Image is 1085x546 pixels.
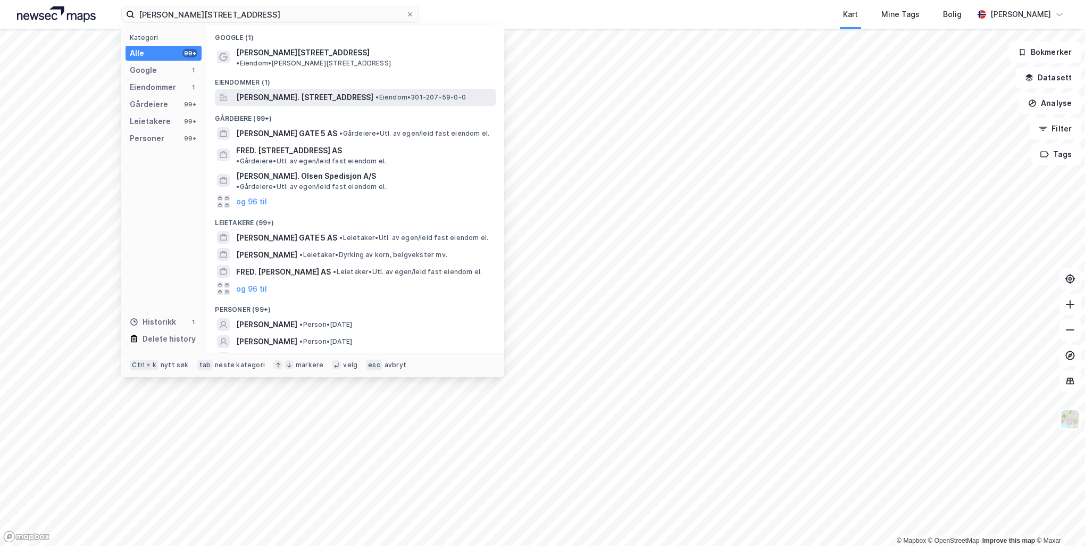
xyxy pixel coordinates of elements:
div: Kontrollprogram for chat [1032,495,1085,546]
div: Delete history [143,333,196,345]
div: [PERSON_NAME] [990,8,1051,21]
a: Improve this map [982,537,1035,544]
div: Leietakere [130,115,171,128]
span: [PERSON_NAME]. Olsen Spedisjon A/S [236,170,376,183]
div: Kategori [130,34,202,42]
div: Eiendommer [130,81,176,94]
span: [PERSON_NAME] [236,335,297,348]
button: Bokmerker [1009,42,1081,63]
button: og 96 til [236,282,267,295]
div: markere [296,361,323,369]
span: • [236,183,239,191]
div: Google (1) [206,25,504,44]
span: • [333,268,336,276]
button: Analyse [1019,93,1081,114]
span: Eiendom • [PERSON_NAME][STREET_ADDRESS] [236,59,391,68]
span: [PERSON_NAME]. [STREET_ADDRESS] [236,91,373,104]
div: tab [197,360,213,370]
div: velg [343,361,357,369]
div: Gårdeiere [130,98,168,111]
div: Gårdeiere (99+) [206,106,504,125]
div: 99+ [182,117,197,126]
span: Gårdeiere • Utl. av egen/leid fast eiendom el. [236,157,386,166]
span: • [299,337,303,345]
button: Tags [1031,144,1081,165]
span: Leietaker • Utl. av egen/leid fast eiendom el. [333,268,482,276]
div: 1 [189,83,197,92]
div: 99+ [182,49,197,57]
span: • [299,320,303,328]
div: 99+ [182,134,197,143]
div: Personer [130,132,164,145]
span: [PERSON_NAME] [236,249,297,261]
div: Kart [843,8,858,21]
div: Ctrl + k [130,360,158,370]
span: [PERSON_NAME][STREET_ADDRESS] [236,46,370,59]
a: OpenStreetMap [928,537,980,544]
span: Gårdeiere • Utl. av egen/leid fast eiendom el. [339,129,489,138]
span: [PERSON_NAME] GATE 5 AS [236,127,337,140]
span: [PERSON_NAME] GATE 5 AS [236,231,337,244]
span: Gårdeiere • Utl. av egen/leid fast eiendom el. [236,183,386,191]
div: 99+ [182,100,197,109]
span: • [236,59,239,67]
div: Bolig [943,8,962,21]
span: • [299,251,303,259]
div: Eiendommer (1) [206,70,504,89]
img: logo.a4113a55bc3d86da70a041830d287a7e.svg [17,6,96,22]
div: Personer (99+) [206,297,504,316]
button: og 96 til [236,195,267,208]
div: Leietakere (99+) [206,210,504,229]
span: Leietaker • Dyrking av korn, belgvekster mv. [299,251,447,259]
span: Person • [DATE] [299,320,352,329]
div: 1 [189,66,197,75]
div: neste kategori [215,361,265,369]
div: Alle [130,47,144,60]
div: nytt søk [161,361,189,369]
iframe: Chat Widget [1032,495,1085,546]
div: Historikk [130,316,176,328]
div: esc [366,360,382,370]
button: Filter [1030,118,1081,139]
button: Datasett [1016,67,1081,88]
span: • [339,234,343,242]
div: Google [130,64,157,77]
a: Mapbox homepage [3,531,50,543]
span: • [236,157,239,165]
img: Z [1060,409,1080,429]
span: FRED. [STREET_ADDRESS] AS [236,144,342,157]
div: 1 [189,318,197,326]
span: [PERSON_NAME] [236,318,297,331]
span: FRED. [PERSON_NAME] AS [236,266,331,278]
span: Leietaker • Utl. av egen/leid fast eiendom el. [339,234,488,242]
div: avbryt [385,361,406,369]
span: • [339,129,343,137]
span: Eiendom • 301-207-59-0-0 [375,93,466,102]
a: Mapbox [897,537,926,544]
span: Person • [DATE] [299,337,352,346]
input: Søk på adresse, matrikkel, gårdeiere, leietakere eller personer [135,6,406,22]
span: • [375,93,379,101]
div: Mine Tags [881,8,920,21]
